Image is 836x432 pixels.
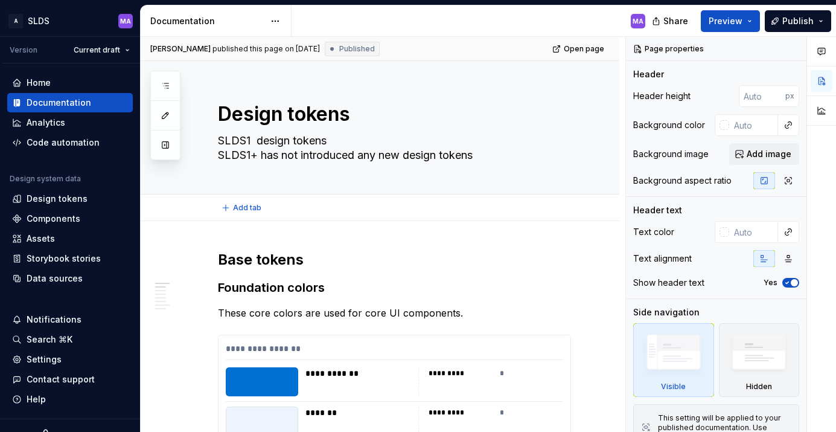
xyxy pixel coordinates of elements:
div: Assets [27,233,55,245]
div: Hidden [746,382,772,392]
input: Auto [739,85,785,107]
h2: Base tokens [218,250,571,269]
p: These core colors are used for core UI components. [218,306,571,320]
button: Preview [701,10,760,32]
a: Code automation [7,133,133,152]
div: Contact support [27,373,95,385]
a: Documentation [7,93,133,112]
div: MA [633,16,643,26]
span: Add tab [233,203,261,213]
div: Search ⌘K [27,334,72,346]
div: Visible [661,382,686,392]
h3: Foundation colors [218,279,571,296]
button: Help [7,390,133,409]
a: Home [7,73,133,92]
button: Current draft [68,42,135,59]
span: Add image [747,148,791,160]
div: MA [120,16,131,26]
button: Publish [765,10,831,32]
a: Components [7,209,133,228]
span: Current draft [74,45,120,55]
div: published this page on [DATE] [212,44,320,54]
div: Storybook stories [27,253,101,265]
a: Analytics [7,113,133,132]
div: Visible [633,323,714,397]
div: Text alignment [633,253,692,265]
div: Settings [27,353,62,366]
span: Open page [564,44,604,54]
div: Components [27,213,80,225]
textarea: Design tokens [215,100,569,129]
div: Text color [633,226,674,238]
a: Settings [7,350,133,369]
div: Background image [633,148,709,160]
div: A [8,14,23,28]
div: Notifications [27,314,81,326]
div: Header [633,68,664,80]
a: Assets [7,229,133,248]
a: Storybook stories [7,249,133,268]
div: Code automation [27,137,100,149]
div: Documentation [27,97,91,109]
span: [PERSON_NAME] [150,44,211,54]
div: SLDS [28,15,49,27]
div: Version [10,45,37,55]
a: Open page [549,40,610,57]
div: Home [27,77,51,89]
div: Background aspect ratio [633,175,732,187]
span: Publish [782,15,814,27]
span: Share [663,15,688,27]
button: Notifications [7,310,133,329]
button: Add image [729,143,799,165]
div: Background color [633,119,705,131]
div: Design system data [10,174,81,184]
div: Design tokens [27,193,88,205]
span: Preview [709,15,742,27]
div: Header text [633,204,682,216]
div: Hidden [719,323,800,397]
span: Published [339,44,375,54]
input: Auto [729,114,778,136]
div: Show header text [633,277,704,289]
a: Design tokens [7,189,133,208]
p: px [785,91,794,101]
div: Data sources [27,272,83,285]
div: Documentation [150,15,264,27]
div: Header height [633,90,691,102]
div: Side navigation [633,306,700,318]
button: Share [646,10,696,32]
div: Help [27,393,46,405]
div: Analytics [27,117,65,129]
button: ASLDSMA [2,8,138,34]
a: Data sources [7,269,133,288]
label: Yes [764,278,777,288]
button: Search ⌘K [7,330,133,349]
button: Add tab [218,199,267,216]
input: Auto [729,221,778,243]
button: Contact support [7,370,133,389]
textarea: SLDS1 design tokens SLDS1+ has not introduced any new design tokens [215,131,569,165]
